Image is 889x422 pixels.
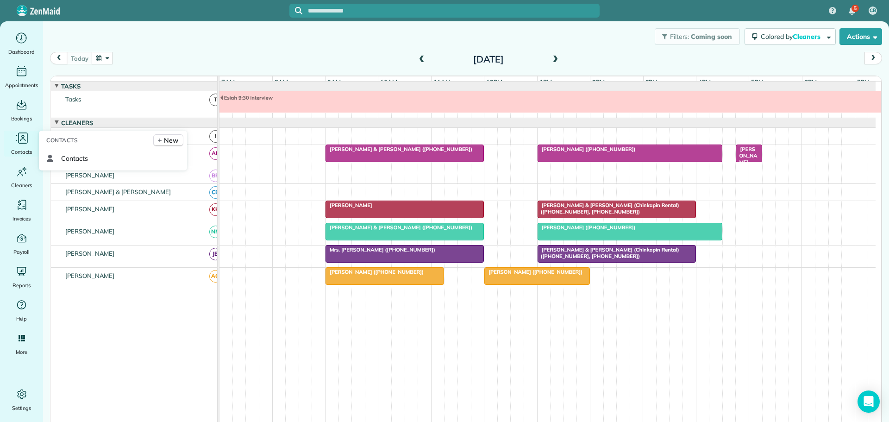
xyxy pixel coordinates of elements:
[59,82,82,90] span: Tasks
[59,119,95,126] span: Cleaners
[13,247,30,257] span: Payroll
[209,186,222,199] span: CB
[855,78,871,86] span: 7pm
[537,146,636,152] span: [PERSON_NAME] ([PHONE_NUMBER])
[219,94,273,101] span: Esiah 9:30 interview
[802,78,819,86] span: 6pm
[61,154,88,163] span: Contacts
[63,95,83,103] span: Tasks
[864,52,882,64] button: next
[870,7,876,14] span: CB
[67,52,92,64] button: today
[325,269,424,275] span: [PERSON_NAME] ([PHONE_NUMBER])
[46,136,78,145] span: Contacts
[537,202,679,215] span: [PERSON_NAME] & [PERSON_NAME] (Chinkapin Rental) ([PHONE_NUMBER], [PHONE_NUMBER])
[4,387,39,413] a: Settings
[839,28,882,45] button: Actions
[4,164,39,190] a: Cleaners
[590,78,607,86] span: 2pm
[842,1,862,21] div: 5 unread notifications
[63,272,117,279] span: [PERSON_NAME]
[484,269,583,275] span: [PERSON_NAME] ([PHONE_NUMBER])
[749,78,765,86] span: 5pm
[644,78,660,86] span: 3pm
[761,32,824,41] span: Colored by
[164,136,178,145] span: New
[431,54,546,64] h2: [DATE]
[209,130,222,143] span: !
[50,52,68,64] button: prev
[8,47,35,57] span: Dashboard
[4,64,39,90] a: Appointments
[63,188,173,195] span: [PERSON_NAME] & [PERSON_NAME]
[209,248,222,260] span: JB
[4,264,39,290] a: Reports
[273,78,290,86] span: 8am
[63,227,117,235] span: [PERSON_NAME]
[209,226,222,238] span: NM
[63,205,117,213] span: [PERSON_NAME]
[325,146,473,152] span: [PERSON_NAME] & [PERSON_NAME] ([PHONE_NUMBER])
[745,28,836,45] button: Colored byCleaners
[4,131,39,157] a: Contacts
[16,314,27,323] span: Help
[209,170,222,182] span: BR
[537,224,636,231] span: [PERSON_NAME] ([PHONE_NUMBER])
[11,114,32,123] span: Bookings
[432,78,452,86] span: 11am
[670,32,689,41] span: Filters:
[11,181,32,190] span: Cleaners
[378,78,399,86] span: 10am
[289,7,302,14] button: Focus search
[13,281,31,290] span: Reports
[735,146,758,186] span: [PERSON_NAME] ([PHONE_NUMBER])
[793,32,822,41] span: Cleaners
[16,347,27,357] span: More
[209,147,222,160] span: AF
[4,231,39,257] a: Payroll
[63,171,117,179] span: [PERSON_NAME]
[295,7,302,14] svg: Focus search
[13,214,31,223] span: Invoices
[537,246,679,259] span: [PERSON_NAME] & [PERSON_NAME] (Chinkapin Rental) ([PHONE_NUMBER], [PHONE_NUMBER])
[4,31,39,57] a: Dashboard
[43,150,183,167] a: Contacts
[153,134,183,146] a: New
[691,32,732,41] span: Coming soon
[538,78,554,86] span: 1pm
[209,203,222,216] span: KH
[326,78,343,86] span: 9am
[853,5,857,12] span: 5
[11,147,32,157] span: Contacts
[219,78,237,86] span: 7am
[325,246,436,253] span: Mrs. [PERSON_NAME] ([PHONE_NUMBER])
[696,78,713,86] span: 4pm
[63,250,117,257] span: [PERSON_NAME]
[4,97,39,123] a: Bookings
[325,224,473,231] span: [PERSON_NAME] & [PERSON_NAME] ([PHONE_NUMBER])
[4,297,39,323] a: Help
[4,197,39,223] a: Invoices
[5,81,38,90] span: Appointments
[484,78,504,86] span: 12pm
[209,94,222,106] span: T
[858,391,880,413] div: Open Intercom Messenger
[209,270,222,283] span: AG
[12,403,31,413] span: Settings
[325,202,373,208] span: [PERSON_NAME]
